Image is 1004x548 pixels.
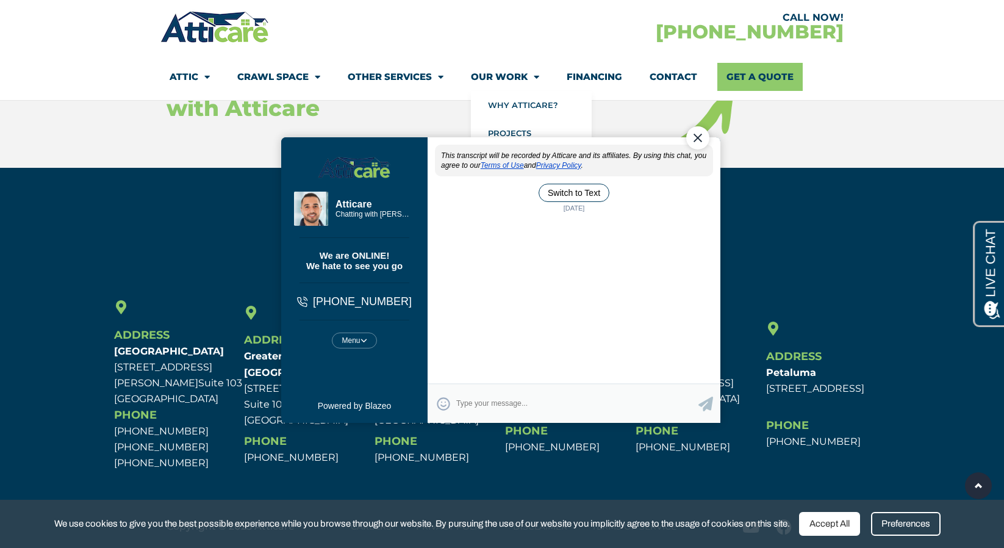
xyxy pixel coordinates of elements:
[237,63,320,91] a: Crawl Space
[244,348,368,428] p: [STREET_ADDRESS] Suite 106 [GEOGRAPHIC_DATA]
[766,419,809,432] span: Phone
[114,328,170,342] span: Address
[502,13,844,23] div: CALL NOW!
[766,367,816,378] b: Petaluma
[268,97,736,451] iframe: Chat Exit Popup
[871,512,941,536] div: Preferences
[167,75,598,119] h3: Get Better Price, Service & Value with Atticare
[244,434,287,448] span: Phone
[567,63,622,91] a: Financing
[471,91,592,119] a: Why Atticare?
[650,63,697,91] a: Contact
[187,122,393,160] div: Thanks for visiting our website. Is there anything I can assist you with?
[170,63,834,91] nav: Menu
[292,106,320,116] span: [DATE]
[168,300,182,314] span: Select Emoticon
[188,295,430,319] textarea: Type your response and press Return or Send
[717,63,803,91] a: Get A Quote
[766,365,891,397] p: [STREET_ADDRESS]
[198,377,242,389] span: Suite 103
[114,344,238,408] p: [STREET_ADDRESS][PERSON_NAME] [GEOGRAPHIC_DATA]
[799,512,860,536] div: Accept All
[54,516,790,532] span: We use cookies to give you the best possible experience while you browse through our website. By ...
[187,162,393,200] div: Were you able to find the information you were looking for?
[348,63,443,91] a: Other Services
[766,350,822,363] span: Address
[244,333,299,347] span: Address
[471,63,539,91] a: Our Work
[114,408,157,422] span: Phone
[244,350,354,378] b: Greater [GEOGRAPHIC_DATA]
[30,10,98,25] span: Opens a chat window
[167,184,184,201] img: Live Agent
[114,345,224,357] b: [GEOGRAPHIC_DATA]
[170,63,210,91] a: Attic
[471,91,592,231] ul: Our Work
